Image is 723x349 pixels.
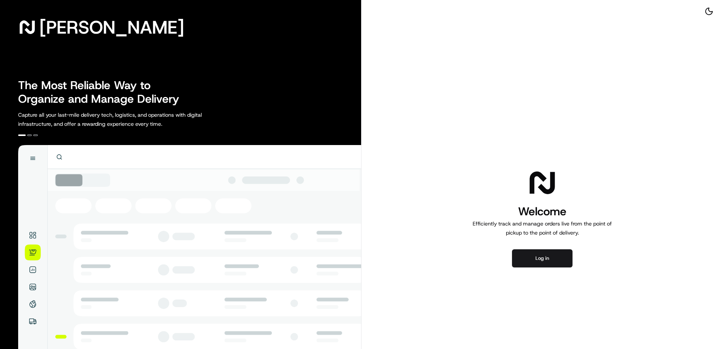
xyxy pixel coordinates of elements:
p: Efficiently track and manage orders live from the point of pickup to the point of delivery. [470,219,615,237]
h1: Welcome [470,204,615,219]
h2: The Most Reliable Way to Organize and Manage Delivery [18,79,188,106]
p: Capture all your last-mile delivery tech, logistics, and operations with digital infrastructure, ... [18,110,236,128]
span: [PERSON_NAME] [39,20,184,35]
button: Log in [512,249,573,267]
